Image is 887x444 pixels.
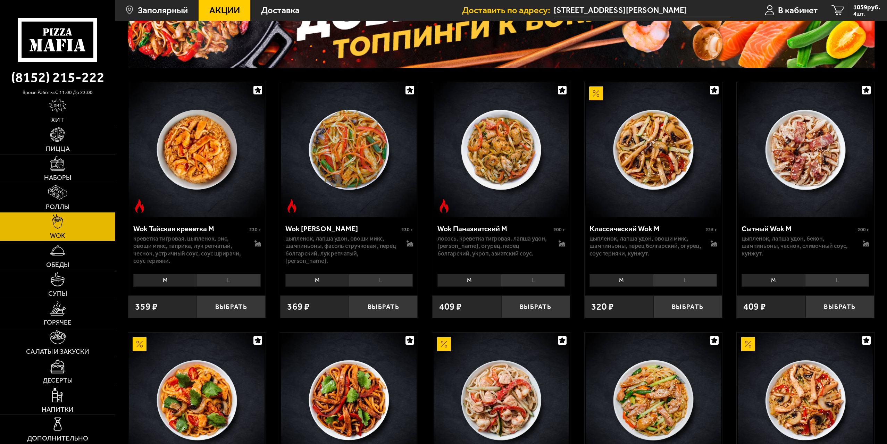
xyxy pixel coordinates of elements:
[853,11,880,17] span: 4 шт.
[133,235,245,265] p: креветка тигровая, цыпленок, рис, овощи микс, паприка, лук репчатый, чеснок, устричный соус, соус...
[554,4,731,17] span: Мурманская область, Печенгский муниципальный округ, улица Бабикова, 11
[591,302,614,311] span: 320 ₽
[44,319,72,326] span: Горячее
[43,377,73,384] span: Десерты
[805,274,869,287] li: L
[653,274,717,287] li: L
[501,295,570,318] button: Выбрать
[138,6,188,15] span: Заполярный
[249,227,261,233] span: 230 г
[26,348,89,355] span: Салаты и закуски
[434,82,569,218] img: Wok Паназиатский M
[135,302,158,311] span: 359 ₽
[197,274,261,287] li: L
[285,235,397,265] p: цыпленок, лапша удон, овощи микс, шампиньоны, фасоль стручковая , перец болгарский, лук репчатый,...
[133,337,147,351] img: Акционный
[738,82,873,218] img: Сытный Wok M
[280,82,418,218] a: Острое блюдоWok Карри М
[653,295,722,318] button: Выбрать
[285,274,349,287] li: M
[287,302,310,311] span: 369 ₽
[437,274,501,287] li: M
[261,6,300,15] span: Доставка
[349,274,413,287] li: L
[439,302,462,311] span: 409 ₽
[585,82,722,218] a: АкционныйКлассический Wok M
[705,227,717,233] span: 225 г
[437,199,451,213] img: Острое блюдо
[742,224,856,233] div: Сытный Wok M
[401,227,413,233] span: 230 г
[853,4,880,11] span: 1059 руб.
[742,274,805,287] li: M
[437,337,451,351] img: Акционный
[27,435,88,442] span: Дополнительно
[349,295,418,318] button: Выбрать
[805,295,874,318] button: Выбрать
[129,82,265,218] img: Wok Тайская креветка M
[128,82,266,218] a: Острое блюдоWok Тайская креветка M
[589,274,653,287] li: M
[743,302,766,311] span: 409 ₽
[554,4,731,17] input: Ваш адрес доставки
[46,261,69,268] span: Обеды
[586,82,721,218] img: Классический Wok M
[133,274,197,287] li: M
[501,274,565,287] li: L
[437,235,549,257] p: лосось, креветка тигровая, лапша удон, [PERSON_NAME], огурец, перец болгарский, укроп, азиатский ...
[50,232,65,239] span: WOK
[432,82,570,218] a: Острое блюдоWok Паназиатский M
[46,203,69,210] span: Роллы
[44,174,71,181] span: Наборы
[133,199,147,213] img: Острое блюдо
[737,82,874,218] a: Сытный Wok M
[589,224,704,233] div: Классический Wok M
[553,227,565,233] span: 200 г
[285,224,400,233] div: Wok [PERSON_NAME]
[285,199,299,213] img: Острое блюдо
[437,224,552,233] div: Wok Паназиатский M
[51,117,64,123] span: Хит
[197,295,266,318] button: Выбрать
[589,235,701,257] p: цыпленок, лапша удон, овощи микс, шампиньоны, перец болгарский, огурец, соус терияки, кунжут.
[42,406,74,413] span: Напитки
[589,86,603,100] img: Акционный
[778,6,818,15] span: В кабинет
[133,224,248,233] div: Wok Тайская креветка M
[857,227,869,233] span: 200 г
[281,82,417,218] img: Wok Карри М
[741,337,755,351] img: Акционный
[209,6,240,15] span: Акции
[48,290,67,297] span: Супы
[46,145,70,152] span: Пицца
[742,235,853,257] p: цыпленок, лапша удон, бекон, шампиньоны, чеснок, сливочный соус, кунжут.
[462,6,554,15] span: Доставить по адресу:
